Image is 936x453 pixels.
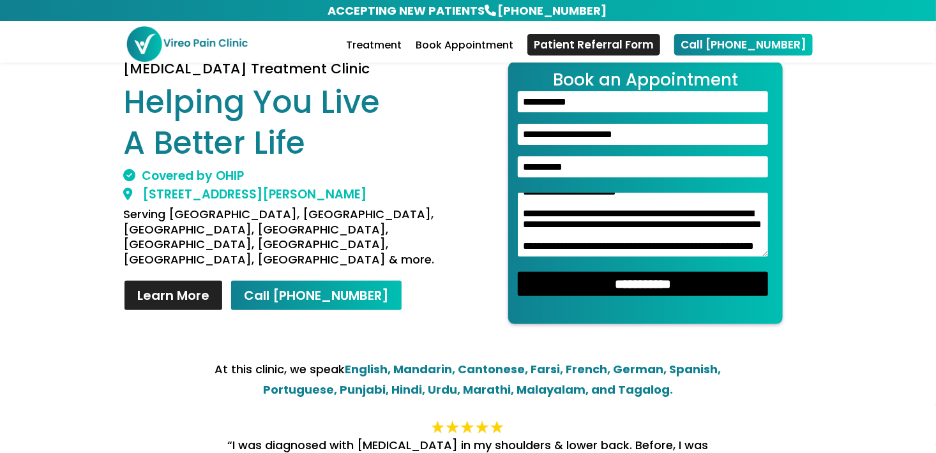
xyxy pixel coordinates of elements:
h2: Book an Appointment [518,71,773,91]
a: Learn More [123,279,223,311]
img: 5_star-final [430,419,506,436]
h3: [MEDICAL_DATA] Treatment Clinic [123,62,458,82]
a: [PHONE_NUMBER] [497,1,608,20]
a: [STREET_ADDRESS][PERSON_NAME] [123,186,366,203]
a: Treatment [346,41,402,63]
a: Call [PHONE_NUMBER] [230,279,403,311]
a: Patient Referral Form [527,34,660,56]
h1: Helping You Live A Better Life [123,82,458,170]
a: Book Appointment [416,41,513,63]
h4: Serving [GEOGRAPHIC_DATA], [GEOGRAPHIC_DATA], [GEOGRAPHIC_DATA], [GEOGRAPHIC_DATA], [GEOGRAPHIC_D... [123,207,458,273]
a: Call [PHONE_NUMBER] [674,34,813,56]
form: Contact form [508,62,783,324]
p: At this clinic, we speak [213,359,723,400]
strong: English, Mandarin, Cantonese, Farsi, French, German, Spanish, Portuguese, Punjabi, Hindi, Urdu, M... [263,361,721,397]
img: Vireo Pain Clinic [126,26,248,62]
h2: Covered by OHIP [123,170,458,188]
